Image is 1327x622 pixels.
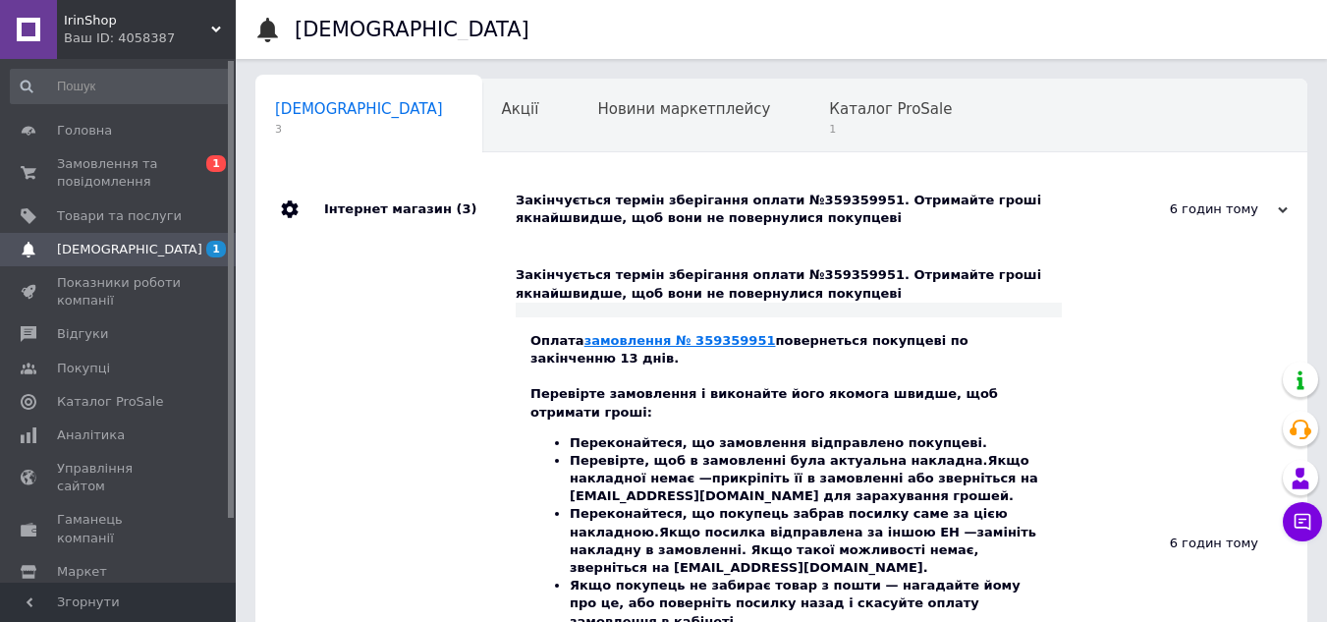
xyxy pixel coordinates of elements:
li: Перевірте, щоб в замовленні була актуальна накладна. прикріпіть її в замовленні або зверніться на... [570,452,1047,506]
span: Гаманець компанії [57,511,182,546]
span: (3) [456,201,476,216]
span: [DEMOGRAPHIC_DATA] [275,100,443,118]
li: Переконайтеся, що замовлення відправлено покупцеві. [570,434,1047,452]
span: Каталог ProSale [829,100,952,118]
span: Показники роботи компанії [57,274,182,310]
input: Пошук [10,69,232,104]
a: замовлення № 359359951 [584,333,776,348]
span: Покупці [57,360,110,377]
span: 1 [829,122,952,137]
span: Каталог ProSale [57,393,163,411]
button: Чат з покупцем [1283,502,1322,541]
div: Інтернет магазин [324,172,516,247]
span: 1 [206,241,226,257]
li: Переконайтеся, що покупець забрав посилку саме за цією накладною. замініть накладну в замовленні.... [570,505,1047,577]
span: Новини маркетплейсу [597,100,770,118]
span: Маркет [57,563,107,581]
b: Якщо накладної немає — [570,453,1029,485]
span: Відгуки [57,325,108,343]
span: Аналітика [57,426,125,444]
span: Головна [57,122,112,140]
span: IrinShop [64,12,211,29]
div: Ваш ID: 4058387 [64,29,236,47]
div: Закінчується термін зберігання оплати №359359951. Отримайте гроші якнайшвидше, щоб вони не поверн... [516,266,1062,302]
span: Товари та послуги [57,207,182,225]
span: Управління сайтом [57,460,182,495]
b: Якщо посилка відправлена за іншою ЕН — [659,525,977,539]
span: 1 [206,155,226,172]
span: Замовлення та повідомлення [57,155,182,191]
h1: [DEMOGRAPHIC_DATA] [295,18,529,41]
div: 6 годин тому [1091,200,1288,218]
span: 3 [275,122,443,137]
div: Закінчується термін зберігання оплати №359359951. Отримайте гроші якнайшвидше, щоб вони не поверн... [516,192,1091,227]
span: Акції [502,100,539,118]
span: [DEMOGRAPHIC_DATA] [57,241,202,258]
